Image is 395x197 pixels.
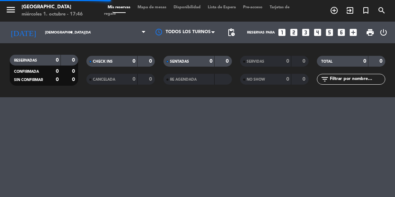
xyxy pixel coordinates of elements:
span: RESERVADAS [14,59,37,62]
div: LOG OUT [377,22,390,43]
span: CONFIRMADA [14,70,39,73]
strong: 0 [302,77,307,82]
i: looks_6 [337,28,346,37]
i: looks_two [289,28,299,37]
strong: 0 [363,59,366,64]
i: looks_3 [301,28,310,37]
strong: 0 [133,77,135,82]
i: turned_in_not [362,6,370,15]
strong: 0 [133,59,135,64]
span: pending_actions [227,28,235,37]
span: CHECK INS [93,60,113,63]
button: menu [5,4,16,18]
strong: 0 [286,59,289,64]
strong: 0 [72,69,76,74]
i: looks_one [277,28,287,37]
div: [GEOGRAPHIC_DATA] [22,4,83,11]
strong: 0 [56,69,59,74]
span: print [366,28,374,37]
strong: 0 [72,77,76,82]
i: looks_4 [313,28,322,37]
span: SENTADAS [170,60,189,63]
i: looks_5 [325,28,334,37]
i: menu [5,4,16,15]
span: Disponibilidad [170,5,204,9]
strong: 0 [302,59,307,64]
span: Reservas para [247,31,275,35]
i: [DATE] [5,25,41,40]
input: Filtrar por nombre... [329,75,385,83]
strong: 0 [56,77,59,82]
span: Lista de Espera [204,5,239,9]
i: exit_to_app [346,6,354,15]
strong: 0 [56,58,59,63]
span: Mapa de mesas [134,5,170,9]
span: RE AGENDADA [170,78,197,81]
span: Mis reservas [104,5,134,9]
span: SIN CONFIRMAR [14,78,43,82]
i: add_circle_outline [330,6,338,15]
strong: 0 [149,59,153,64]
span: NO SHOW [247,78,265,81]
i: add_box [349,28,358,37]
span: SERVIDAS [247,60,264,63]
span: TOTAL [321,60,332,63]
span: CANCELADA [93,78,115,81]
strong: 0 [149,77,153,82]
i: filter_list [320,75,329,84]
i: arrow_drop_down [67,28,76,37]
strong: 0 [286,77,289,82]
i: search [377,6,386,15]
strong: 0 [72,58,76,63]
i: power_settings_new [379,28,388,37]
strong: 0 [210,59,212,64]
strong: 0 [380,59,384,64]
strong: 0 [226,59,230,64]
div: miércoles 1. octubre - 17:46 [22,11,83,18]
span: Pre-acceso [239,5,266,9]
